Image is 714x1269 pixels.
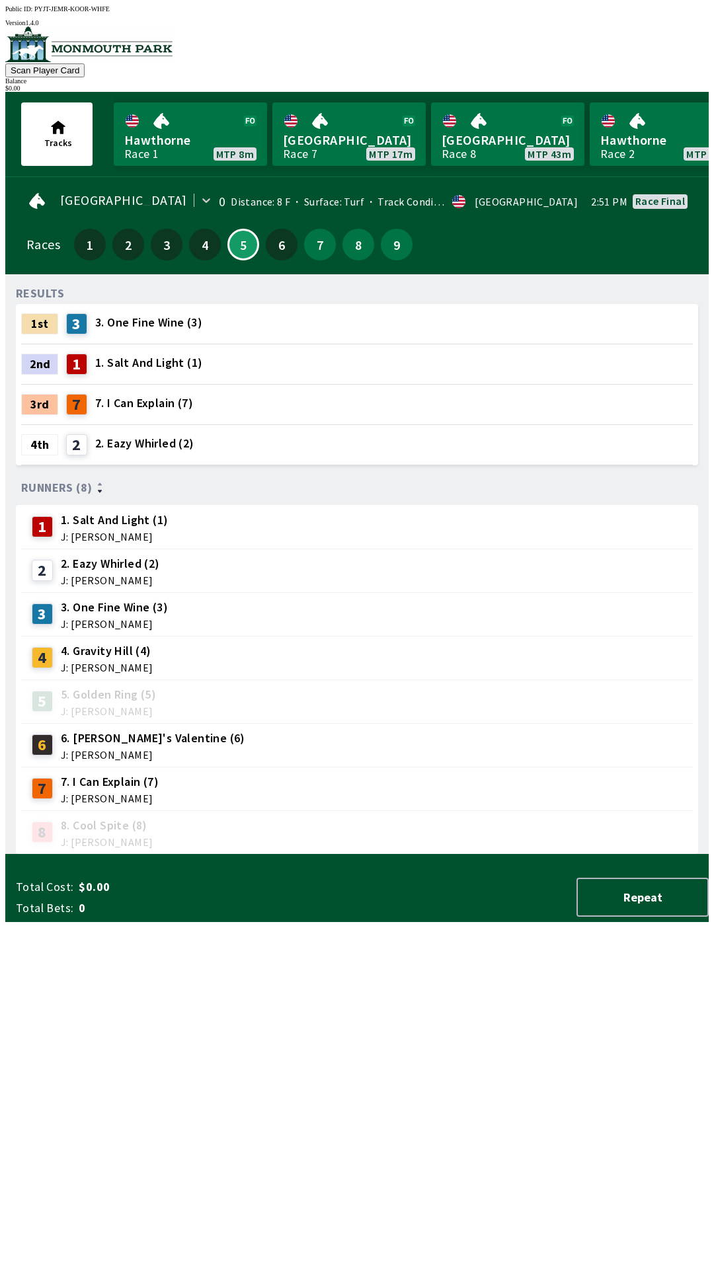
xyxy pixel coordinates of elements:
[124,149,159,159] div: Race 1
[21,481,693,494] div: Runners (8)
[32,603,53,625] div: 3
[21,434,58,455] div: 4th
[124,132,257,149] span: Hawthorne
[219,196,225,207] div: 0
[231,195,290,208] span: Distance: 8 F
[32,691,53,712] div: 5
[61,512,168,529] span: 1. Salt And Light (1)
[32,647,53,668] div: 4
[61,555,160,572] span: 2. Eazy Whirled (2)
[61,686,156,703] span: 5. Golden Ring (5)
[266,229,297,260] button: 6
[34,5,110,13] span: PYJT-JEMR-KOOR-WHFE
[112,229,144,260] button: 2
[346,240,371,249] span: 8
[66,394,87,415] div: 7
[21,102,93,166] button: Tracks
[369,149,413,159] span: MTP 17m
[475,196,578,207] div: [GEOGRAPHIC_DATA]
[61,817,153,834] span: 8. Cool Spite (8)
[304,229,336,260] button: 7
[79,900,287,916] span: 0
[66,313,87,334] div: 3
[95,395,193,412] span: 7. I Can Explain (7)
[61,642,153,660] span: 4. Gravity Hill (4)
[16,288,65,299] div: RESULTS
[79,879,287,895] span: $0.00
[74,229,106,260] button: 1
[384,240,409,249] span: 9
[61,773,159,790] span: 7. I Can Explain (7)
[442,132,574,149] span: [GEOGRAPHIC_DATA]
[342,229,374,260] button: 8
[60,195,187,206] span: [GEOGRAPHIC_DATA]
[95,314,202,331] span: 3. One Fine Wine (3)
[32,778,53,799] div: 7
[61,662,153,673] span: J: [PERSON_NAME]
[588,890,697,905] span: Repeat
[192,240,218,249] span: 4
[32,516,53,537] div: 1
[16,900,73,916] span: Total Bets:
[442,149,476,159] div: Race 8
[600,149,635,159] div: Race 2
[232,241,255,248] span: 5
[114,102,267,166] a: HawthorneRace 1MTP 8m
[269,240,294,249] span: 6
[61,706,156,716] span: J: [PERSON_NAME]
[95,354,202,371] span: 1. Salt And Light (1)
[61,750,245,760] span: J: [PERSON_NAME]
[21,482,92,493] span: Runners (8)
[528,149,571,159] span: MTP 43m
[26,239,60,250] div: Races
[32,822,53,843] div: 8
[21,313,58,334] div: 1st
[189,229,221,260] button: 4
[66,434,87,455] div: 2
[151,229,182,260] button: 3
[576,878,709,917] button: Repeat
[77,240,102,249] span: 1
[283,149,317,159] div: Race 7
[5,63,85,77] button: Scan Player Card
[283,132,415,149] span: [GEOGRAPHIC_DATA]
[5,85,709,92] div: $ 0.00
[272,102,426,166] a: [GEOGRAPHIC_DATA]Race 7MTP 17m
[61,619,168,629] span: J: [PERSON_NAME]
[61,599,168,616] span: 3. One Fine Wine (3)
[16,879,73,895] span: Total Cost:
[116,240,141,249] span: 2
[61,575,160,586] span: J: [PERSON_NAME]
[227,229,259,260] button: 5
[307,240,333,249] span: 7
[5,26,173,62] img: venue logo
[154,240,179,249] span: 3
[21,354,58,375] div: 2nd
[32,734,53,755] div: 6
[431,102,584,166] a: [GEOGRAPHIC_DATA]Race 8MTP 43m
[635,196,685,206] div: Race final
[61,793,159,804] span: J: [PERSON_NAME]
[61,531,168,542] span: J: [PERSON_NAME]
[66,354,87,375] div: 1
[216,149,254,159] span: MTP 8m
[5,19,709,26] div: Version 1.4.0
[32,560,53,581] div: 2
[381,229,413,260] button: 9
[44,137,72,149] span: Tracks
[5,5,709,13] div: Public ID:
[591,196,627,207] span: 2:51 PM
[364,195,487,208] span: Track Condition: Heavy
[61,730,245,747] span: 6. [PERSON_NAME]'s Valentine (6)
[61,837,153,847] span: J: [PERSON_NAME]
[5,77,709,85] div: Balance
[290,195,364,208] span: Surface: Turf
[95,435,194,452] span: 2. Eazy Whirled (2)
[21,394,58,415] div: 3rd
